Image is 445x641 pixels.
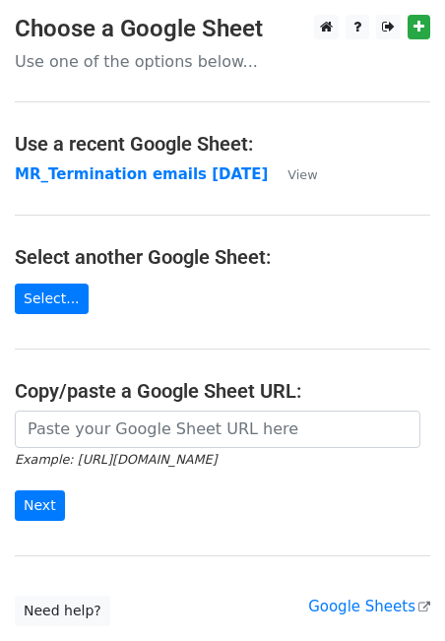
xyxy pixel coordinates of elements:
[15,284,89,314] a: Select...
[15,15,430,43] h3: Choose a Google Sheet
[15,596,110,626] a: Need help?
[15,165,268,183] a: MR_Termination emails [DATE]
[15,245,430,269] h4: Select another Google Sheet:
[308,598,430,615] a: Google Sheets
[15,411,420,448] input: Paste your Google Sheet URL here
[15,132,430,156] h4: Use a recent Google Sheet:
[287,167,317,182] small: View
[15,379,430,403] h4: Copy/paste a Google Sheet URL:
[15,490,65,521] input: Next
[15,452,217,467] small: Example: [URL][DOMAIN_NAME]
[15,51,430,72] p: Use one of the options below...
[268,165,317,183] a: View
